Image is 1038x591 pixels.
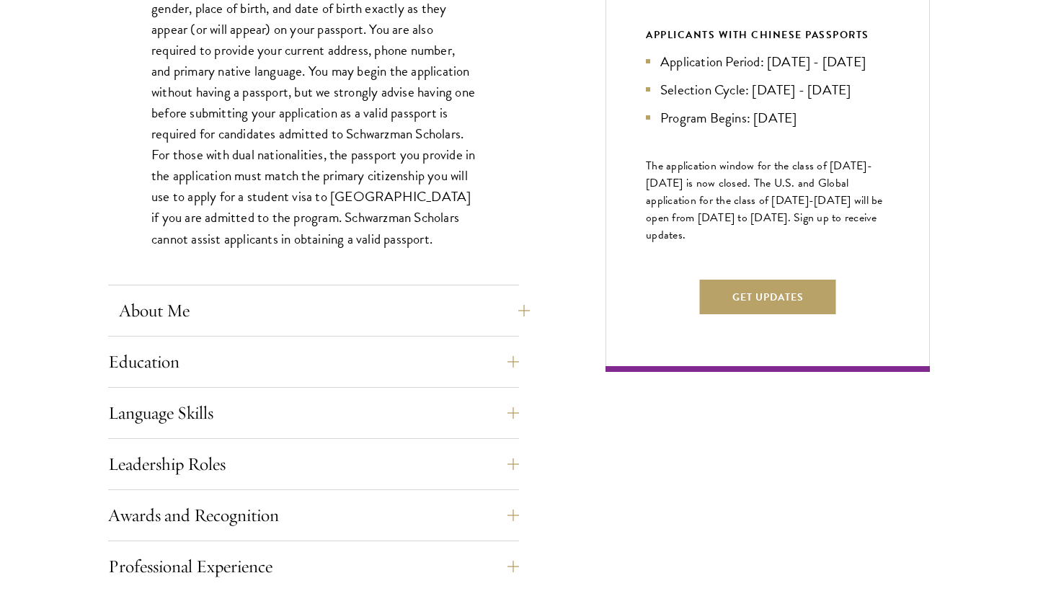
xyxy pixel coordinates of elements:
[108,396,519,430] button: Language Skills
[646,157,883,244] span: The application window for the class of [DATE]-[DATE] is now closed. The U.S. and Global applicat...
[108,345,519,379] button: Education
[646,26,890,44] div: APPLICANTS WITH CHINESE PASSPORTS
[108,447,519,481] button: Leadership Roles
[646,79,890,100] li: Selection Cycle: [DATE] - [DATE]
[646,107,890,128] li: Program Begins: [DATE]
[119,293,530,328] button: About Me
[646,51,890,72] li: Application Period: [DATE] - [DATE]
[108,549,519,584] button: Professional Experience
[108,498,519,533] button: Awards and Recognition
[700,280,836,314] button: Get Updates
